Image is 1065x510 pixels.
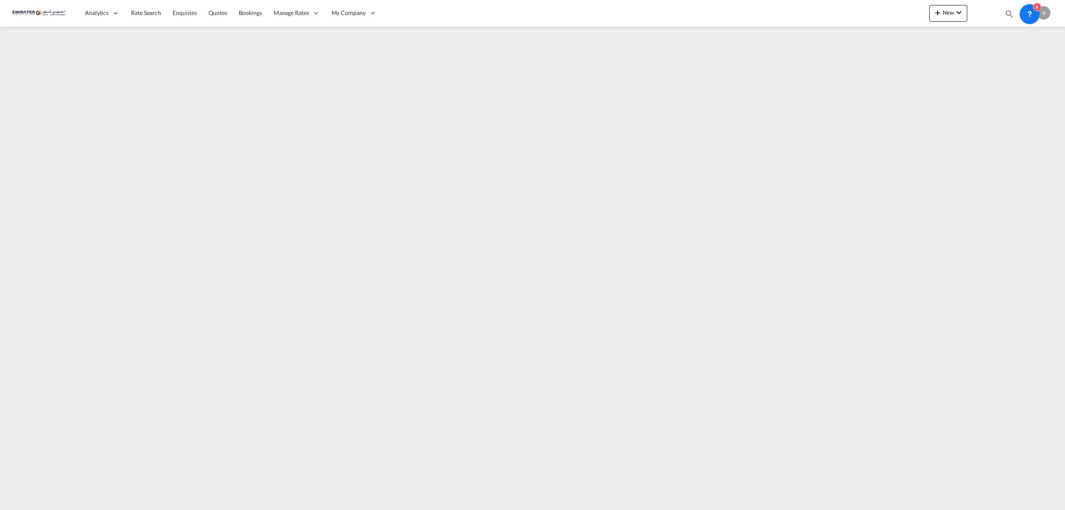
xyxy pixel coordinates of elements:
span: My Company [332,9,366,17]
span: Quotes [208,9,227,16]
span: Help [1019,6,1033,20]
div: V [1037,6,1050,20]
span: Analytics [85,9,109,17]
span: Manage Rates [274,9,309,17]
button: icon-plus 400-fgNewicon-chevron-down [929,5,967,22]
span: Bookings [239,9,262,16]
md-icon: icon-magnify [1005,9,1014,18]
span: New [933,9,964,16]
md-icon: icon-chevron-down [954,7,964,17]
md-icon: icon-plus 400-fg [933,7,943,17]
div: icon-magnify [1005,9,1014,22]
span: Rate Search [131,9,161,16]
img: c67187802a5a11ec94275b5db69a26e6.png [12,4,69,22]
div: Help [1019,6,1037,21]
span: Enquiries [173,9,197,16]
